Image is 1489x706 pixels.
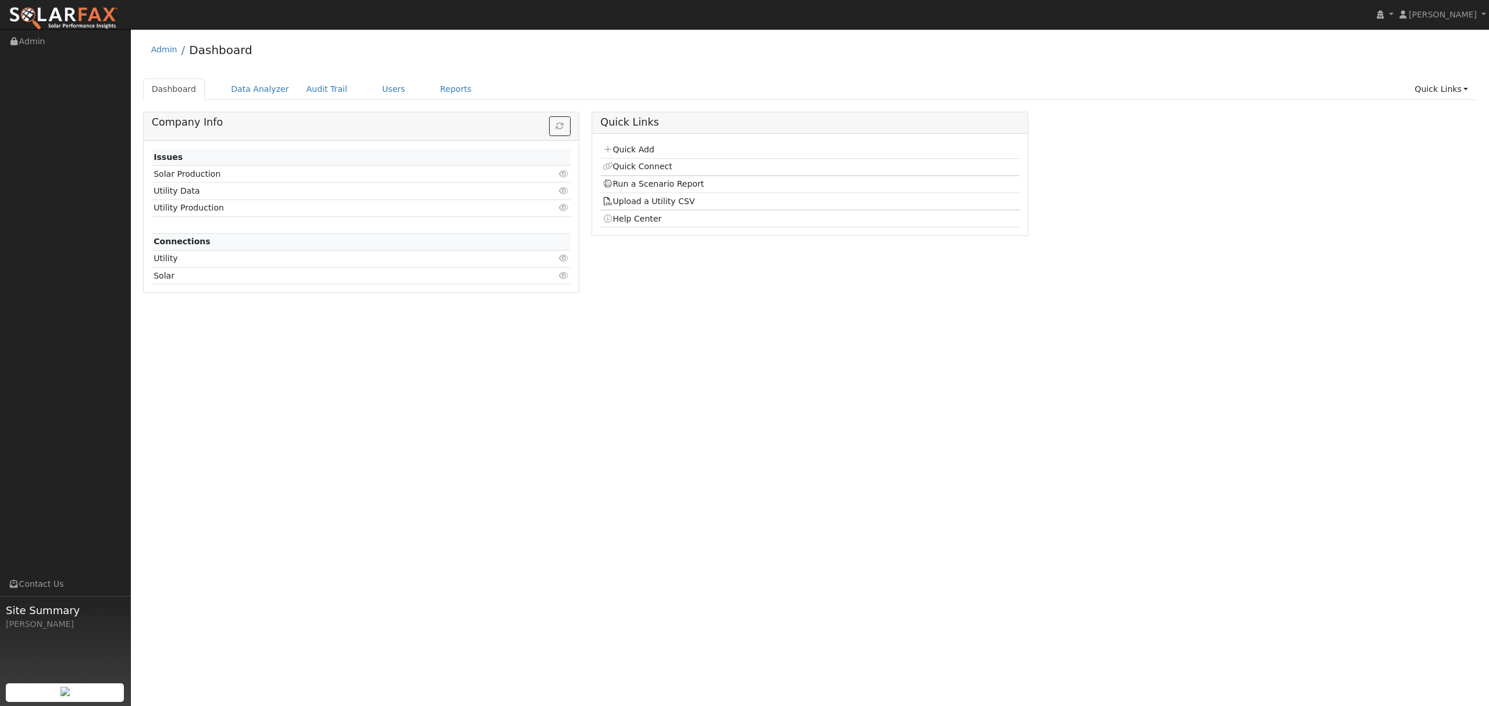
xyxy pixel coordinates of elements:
a: Run a Scenario Report [603,179,704,188]
i: Click to view [558,272,569,280]
a: Admin [151,45,177,54]
span: [PERSON_NAME] [1409,10,1477,19]
i: Click to view [558,170,569,178]
img: SolarFax [9,6,118,31]
td: Utility [152,250,503,267]
td: Utility Production [152,199,503,216]
a: Help Center [603,214,662,223]
h5: Company Info [152,116,571,129]
a: Audit Trail [298,79,356,100]
td: Solar Production [152,166,503,183]
strong: Connections [154,237,211,246]
h5: Quick Links [600,116,1019,129]
a: Quick Connect [603,162,672,171]
a: Upload a Utility CSV [603,197,695,206]
td: Solar [152,268,503,284]
i: Click to view [558,204,569,212]
a: Data Analyzer [222,79,298,100]
strong: Issues [154,152,183,162]
img: retrieve [60,687,70,696]
span: Site Summary [6,602,124,618]
i: Click to view [558,187,569,195]
a: Users [373,79,414,100]
a: Dashboard [189,43,252,57]
i: Click to view [558,254,569,262]
a: Dashboard [143,79,205,100]
a: Quick Add [603,145,654,154]
a: Quick Links [1406,79,1477,100]
div: [PERSON_NAME] [6,618,124,630]
a: Reports [432,79,480,100]
td: Utility Data [152,183,503,199]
